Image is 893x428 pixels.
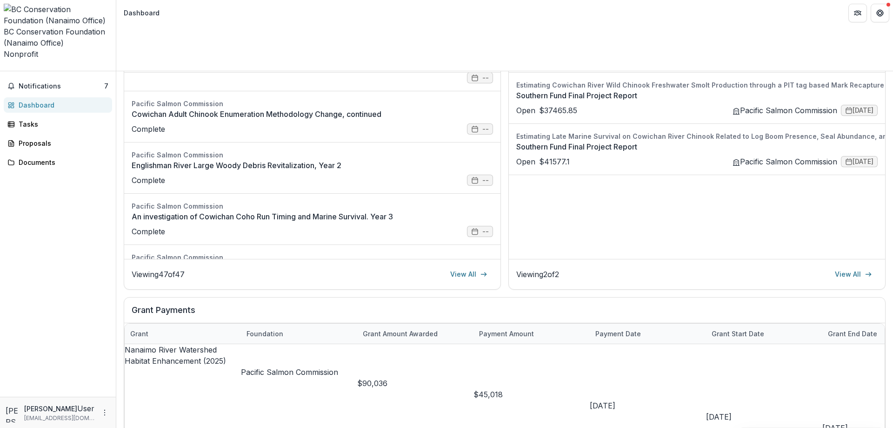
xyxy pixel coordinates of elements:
p: [PERSON_NAME] [24,404,77,414]
p: Viewing 47 of 47 [132,269,185,280]
div: Dashboard [124,8,160,18]
a: Proposals [4,136,112,151]
p: [EMAIL_ADDRESS][DOMAIN_NAME] [24,414,95,422]
div: Grant start date [706,324,822,344]
div: Grant [125,324,241,344]
a: Documents [4,155,112,170]
div: $45,018 [473,389,590,400]
h2: Grant Payments [132,305,878,323]
p: Viewing 2 of 2 [516,269,559,280]
div: Payment date [590,324,706,344]
span: Notifications [19,82,104,90]
div: Grant amount awarded [357,329,443,339]
div: Foundation [241,324,357,344]
div: $90,036 [357,378,473,389]
a: Cowichan Adult Chinook Enumeration Methodology Change, continued [132,109,493,120]
div: Grant amount awarded [357,324,473,344]
p: User [77,403,94,414]
div: BC Conservation Foundation (Nanaimo Office) [4,26,112,48]
span: Nonprofit [4,49,38,59]
a: An investigation of Cowichan Coho Run Timing and Marine Survival. Year 3 [132,211,493,222]
nav: breadcrumb [120,6,163,20]
button: Get Help [871,4,889,22]
a: View All [445,267,493,282]
a: Tasks [4,116,112,132]
div: [DATE] [590,400,706,411]
p: Pacific Salmon Commission [241,367,357,378]
img: BC Conservation Foundation (Nanaimo Office) [4,4,112,26]
div: Payment date [590,329,646,339]
a: Dashboard [4,97,112,113]
div: Payment Amount [473,324,590,344]
a: Nanaimo River Watershed Habitat Enhancement (2025) [125,345,226,366]
div: Grant [125,329,154,339]
div: [DATE] [706,411,822,422]
a: Englishman River Large Woody Debris Revitalization, Year 2 [132,160,493,171]
div: Foundation [241,329,289,339]
a: View All [829,267,878,282]
div: Dashboard [19,100,105,110]
div: Proposals [19,138,105,148]
div: Documents [19,157,105,167]
button: Partners [848,4,867,22]
div: Grant start date [706,329,770,339]
span: 7 [104,82,108,90]
div: Grant end date [822,329,883,339]
div: Tasks [19,119,105,129]
button: More [99,407,110,418]
button: Notifications7 [4,79,112,94]
div: Payment Amount [473,329,540,339]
